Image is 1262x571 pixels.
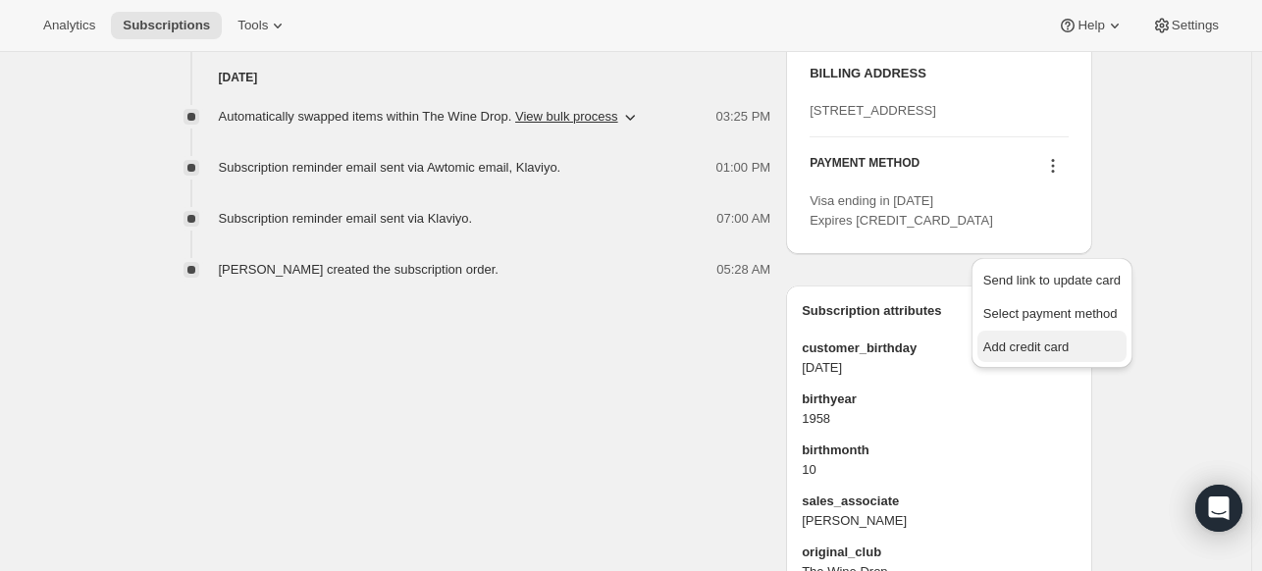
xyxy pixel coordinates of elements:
span: 1958 [802,409,1076,429]
button: Tools [226,12,299,39]
span: Analytics [43,18,95,33]
button: Select payment method [977,297,1127,329]
button: Subscriptions [111,12,222,39]
span: Subscription reminder email sent via Klaviyo. [219,211,473,226]
span: sales_associate [802,492,1076,511]
span: [PERSON_NAME] created the subscription order. [219,262,499,277]
button: Help [1046,12,1135,39]
div: Open Intercom Messenger [1195,485,1242,532]
h3: BILLING ADDRESS [810,64,1068,83]
h3: Subscription attributes [802,301,1030,329]
span: Automatically swapped items within The Wine Drop . [219,107,618,127]
span: 03:25 PM [716,107,771,127]
span: customer_birthday [802,338,1076,358]
span: [DATE] [802,358,1076,378]
span: 01:00 PM [716,158,771,178]
span: Subscriptions [123,18,210,33]
h4: [DATE] [160,68,771,87]
button: Analytics [31,12,107,39]
button: Send link to update card [977,264,1127,295]
button: View bulk process [515,109,618,124]
span: Tools [237,18,268,33]
span: Help [1078,18,1104,33]
button: Add credit card [977,331,1127,362]
span: Subscription reminder email sent via Awtomic email, Klaviyo. [219,160,561,175]
span: birthmonth [802,441,1076,460]
h3: PAYMENT METHOD [810,155,920,182]
span: [STREET_ADDRESS] [810,103,936,118]
span: 10 [802,460,1076,480]
span: Select payment method [983,306,1118,321]
span: original_club [802,543,1076,562]
span: Send link to update card [983,273,1121,287]
span: 05:28 AM [716,260,770,280]
span: Settings [1172,18,1219,33]
span: birthyear [802,389,1076,409]
button: Settings [1140,12,1231,39]
button: Automatically swapped items within The Wine Drop. View bulk process [207,101,652,132]
span: 07:00 AM [716,209,770,229]
span: Add credit card [983,339,1069,354]
span: [PERSON_NAME] [802,511,1076,531]
span: Visa ending in [DATE] Expires [CREDIT_CARD_DATA] [810,193,993,228]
